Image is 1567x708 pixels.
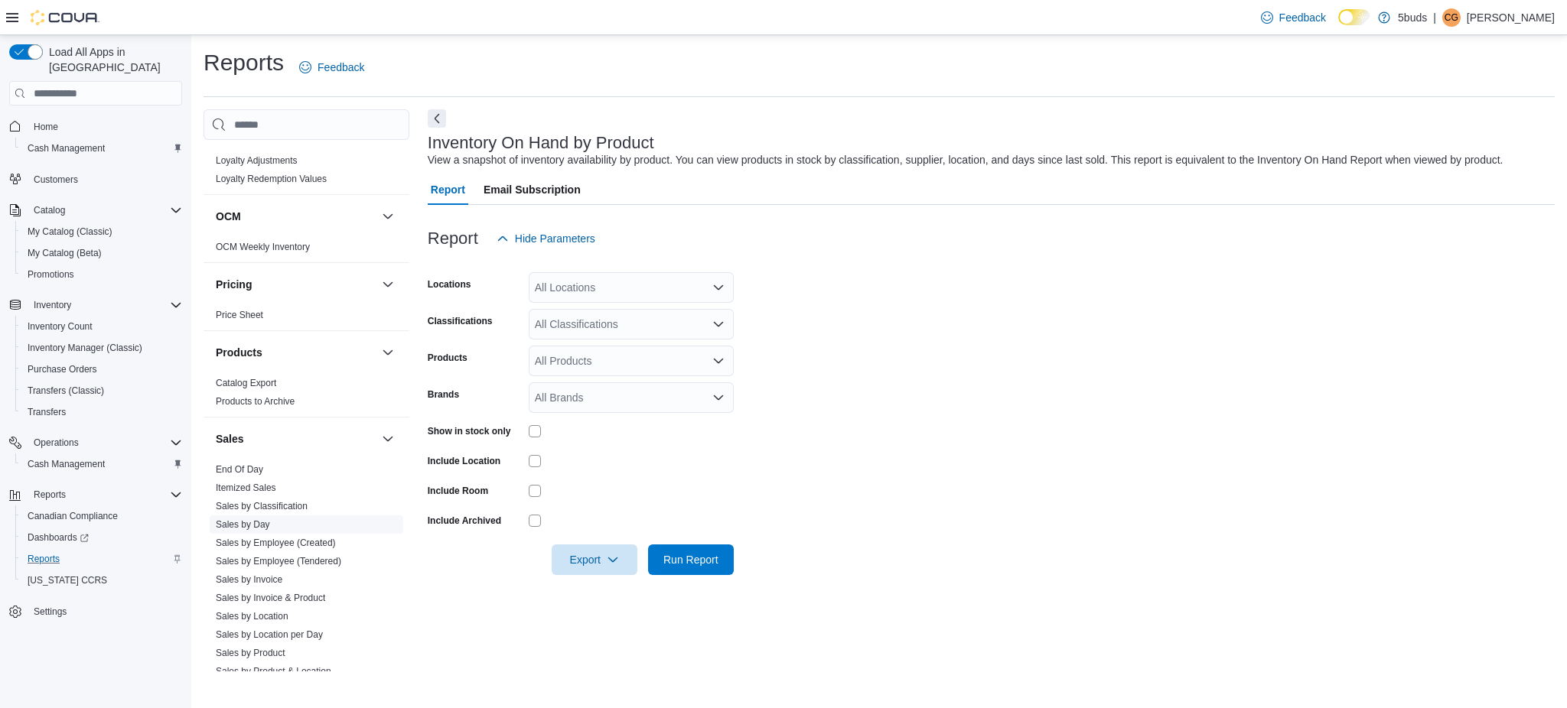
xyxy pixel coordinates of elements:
[216,173,327,185] span: Loyalty Redemption Values
[21,360,103,378] a: Purchase Orders
[216,629,323,640] a: Sales by Location per Day
[28,201,71,219] button: Catalog
[21,339,148,357] a: Inventory Manager (Classic)
[28,201,182,219] span: Catalog
[21,139,111,158] a: Cash Management
[1255,2,1332,33] a: Feedback
[28,247,102,259] span: My Catalog (Beta)
[21,403,72,421] a: Transfers
[216,665,331,677] span: Sales by Product & Location
[428,315,493,327] label: Classifications
[216,464,263,475] a: End Of Day
[15,505,188,527] button: Canadian Compliance
[34,299,71,311] span: Inventory
[28,226,112,238] span: My Catalog (Classic)
[216,555,341,567] span: Sales by Employee (Tendered)
[379,430,397,448] button: Sales
[21,244,108,262] a: My Catalog (Beta)
[216,209,241,224] h3: OCM
[204,238,409,262] div: OCM
[712,318,725,330] button: Open list of options
[216,556,341,567] a: Sales by Employee (Tendered)
[15,359,188,380] button: Purchase Orders
[712,355,725,367] button: Open list of options
[428,352,467,364] label: Products
[28,602,73,621] a: Settings
[490,223,601,254] button: Hide Parameters
[216,573,282,586] span: Sales by Invoice
[21,550,66,568] a: Reports
[28,486,72,504] button: Reports
[216,593,325,603] a: Sales by Invoice & Product
[15,453,188,475] button: Cash Management
[3,600,188,622] button: Settings
[3,484,188,505] button: Reports
[428,425,511,437] label: Show in stock only
[1279,10,1326,25] span: Feedback
[204,47,284,78] h1: Reports
[216,431,244,447] h3: Sales
[1445,8,1458,27] span: CG
[216,174,327,184] a: Loyalty Redemption Values
[216,628,323,641] span: Sales by Location per Day
[1338,9,1370,25] input: Dark Mode
[15,401,188,423] button: Transfers
[216,537,336,548] a: Sales by Employee (Created)
[9,109,182,662] nav: Complex example
[28,320,93,333] span: Inventory Count
[216,463,263,476] span: End Of Day
[28,510,118,522] span: Canadian Compliance
[15,242,188,264] button: My Catalog (Beta)
[28,406,66,418] span: Transfers
[216,647,285,659] span: Sales by Product
[216,309,263,321] span: Price Sheet
[28,434,85,452] button: Operations
[216,395,295,408] span: Products to Archive
[21,339,182,357] span: Inventory Manager (Classic)
[21,360,182,378] span: Purchase Orders
[15,570,188,591] button: [US_STATE] CCRS
[1467,8,1555,27] p: [PERSON_NAME]
[216,377,276,389] span: Catalog Export
[204,374,409,417] div: Products
[216,592,325,604] span: Sales by Invoice & Product
[216,648,285,658] a: Sales by Product
[21,317,182,336] span: Inventory Count
[43,44,182,75] span: Load All Apps in [GEOGRAPHIC_DATA]
[1338,25,1339,26] span: Dark Mode
[3,168,188,190] button: Customers
[379,343,397,362] button: Products
[21,550,182,568] span: Reports
[712,281,725,294] button: Open list of options
[21,507,182,525] span: Canadian Compliance
[431,174,465,205] span: Report
[3,200,188,221] button: Catalog
[15,337,188,359] button: Inventory Manager (Classic)
[216,574,282,585] a: Sales by Invoice
[216,277,376,292] button: Pricing
[21,571,113,589] a: [US_STATE] CCRS
[484,174,581,205] span: Email Subscription
[204,306,409,330] div: Pricing
[379,275,397,294] button: Pricing
[216,611,288,622] a: Sales by Location
[21,507,124,525] a: Canadian Compliance
[15,527,188,548] a: Dashboards
[34,204,65,216] span: Catalog
[293,52,370,83] a: Feedback
[428,515,501,527] label: Include Archived
[216,155,298,166] a: Loyalty Adjustments
[216,610,288,622] span: Sales by Location
[21,455,182,473] span: Cash Management
[216,241,310,253] span: OCM Weekly Inventory
[28,342,142,354] span: Inventory Manager (Classic)
[216,431,376,447] button: Sales
[428,455,500,467] label: Include Location
[428,485,488,497] label: Include Room
[21,265,80,284] a: Promotions
[15,264,188,285] button: Promotions
[21,244,182,262] span: My Catalog (Beta)
[428,134,654,152] h3: Inventory On Hand by Product
[3,432,188,453] button: Operations
[34,437,79,449] span: Operations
